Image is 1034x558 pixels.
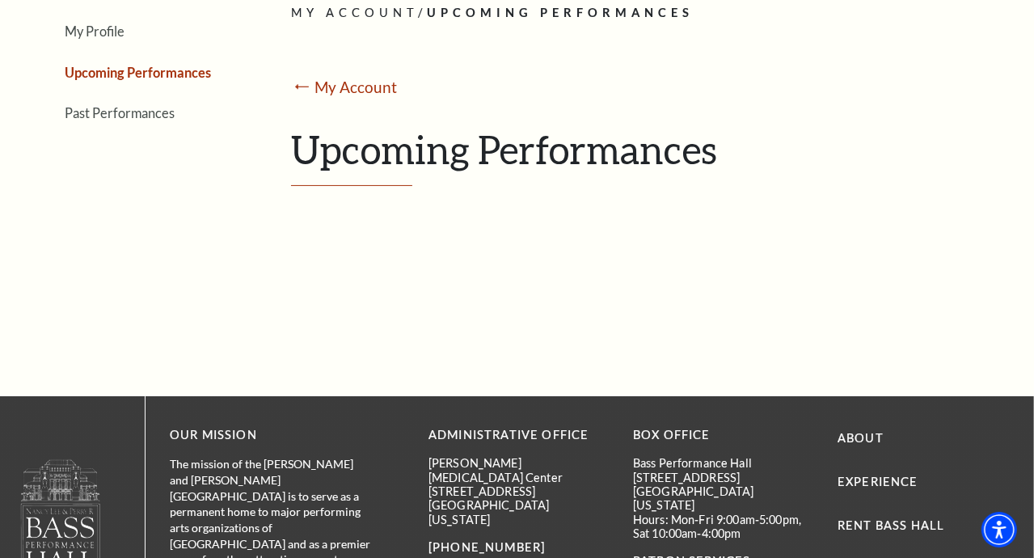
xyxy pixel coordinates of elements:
[838,518,944,532] a: Rent Bass Hall
[838,431,884,445] a: About
[428,538,609,558] p: [PHONE_NUMBER]
[427,6,694,19] span: Upcoming Performances
[291,126,1006,186] h1: Upcoming Performances
[428,456,609,484] p: [PERSON_NAME][MEDICAL_DATA] Center
[633,513,813,541] p: Hours: Mon-Fri 9:00am-5:00pm, Sat 10:00am-4:00pm
[633,471,813,484] p: [STREET_ADDRESS]
[633,456,813,470] p: Bass Performance Hall
[314,78,397,96] a: My Account
[65,65,211,80] a: Upcoming Performances
[981,512,1017,547] div: Accessibility Menu
[65,105,175,120] a: Past Performances
[428,484,609,498] p: [STREET_ADDRESS]
[838,475,918,488] a: Experience
[65,23,125,39] a: My Profile
[428,425,609,446] p: Administrative Office
[291,3,1006,23] p: /
[428,498,609,526] p: [GEOGRAPHIC_DATA][US_STATE]
[633,484,813,513] p: [GEOGRAPHIC_DATA][US_STATE]
[170,425,372,446] p: OUR MISSION
[633,425,813,446] p: BOX OFFICE
[291,6,418,19] span: My Account
[291,76,313,99] mark: ⭠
